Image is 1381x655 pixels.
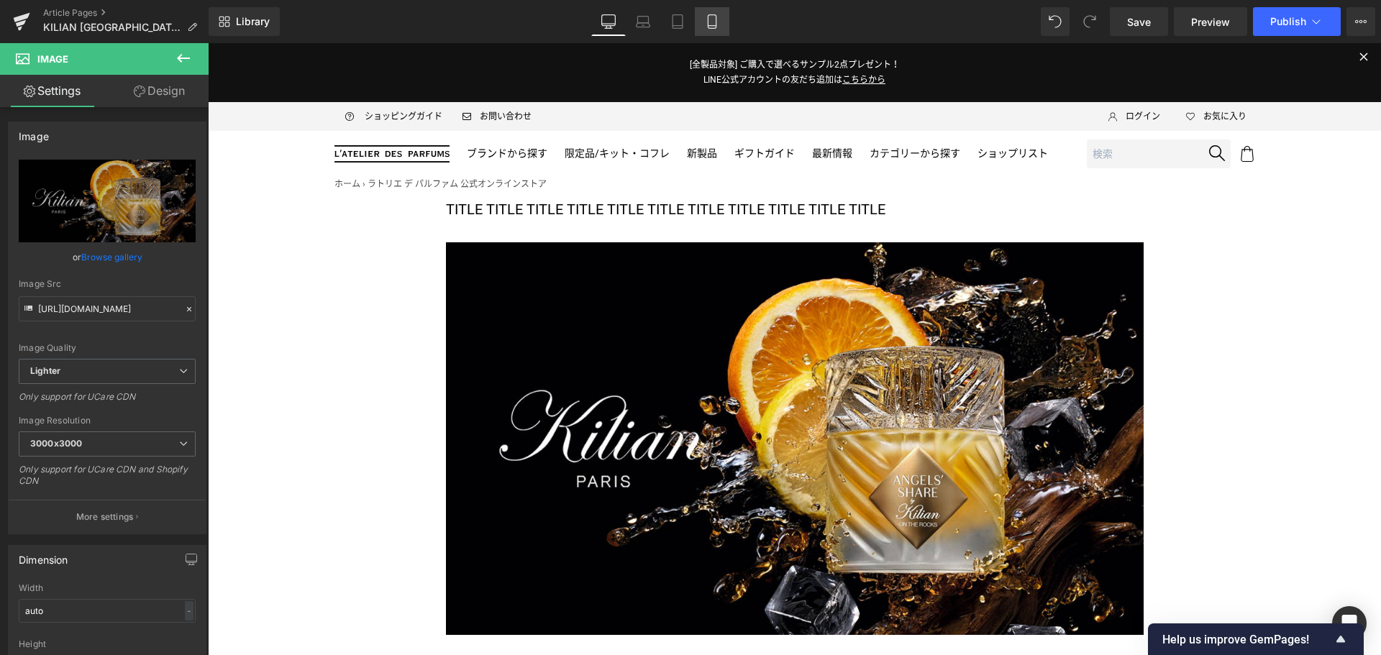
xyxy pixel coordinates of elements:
div: - [185,601,193,620]
p: TITLE TITLE TITLE TITLE TITLE TITLE TITLE TITLE TITLE TITLE TITLE [238,155,936,178]
div: Image Src [19,279,196,289]
img: Icon_ShoppingGuide.svg [135,67,148,80]
div: Image [19,122,49,142]
a: LINE公式アカウントの友だち追加はこちらから [496,32,678,42]
button: More settings [9,500,206,533]
input: 検索 [879,96,1023,126]
button: Undo [1041,7,1070,36]
a: ショッピングガイド [127,66,234,81]
div: Height [19,639,196,649]
img: Icon_Cart.svg [1031,103,1047,119]
button: Redo [1075,7,1104,36]
a: 新製品 [479,99,509,124]
a: Tablet [660,7,695,36]
img: KEY VISUAL [238,199,936,592]
b: Lighter [30,365,60,376]
b: 3000x3000 [30,438,82,449]
a: ホーム [127,136,152,146]
div: Open Intercom Messenger [1332,606,1367,641]
nav: breadcrumbs [127,134,339,149]
p: More settings [76,510,134,523]
a: Laptop [626,7,660,36]
img: ラトリエ デ パルファム 公式オンラインストア [127,102,242,119]
span: Help us improve GemPages! [1162,633,1332,646]
span: Publish [1270,16,1306,27]
input: auto [19,599,196,623]
img: Icon_Search.svg [1001,102,1017,118]
a: Design [107,75,211,107]
button: Publish [1253,7,1341,36]
a: Preview [1174,7,1247,36]
div: or [19,249,196,265]
a: Article Pages [43,7,209,19]
div: Only support for UCare CDN [19,391,196,412]
a: Browse gallery [81,244,142,270]
span: ログイン [918,66,952,81]
a: カテゴリーから探す [662,99,752,124]
a: ショップリスト [770,99,840,124]
button: More [1346,7,1375,36]
span: こちらから [634,32,678,42]
span: お気に入り [995,66,1039,81]
img: Icon_User.svg [901,66,909,81]
span: お問い合わせ [272,66,324,81]
a: Mobile [695,7,729,36]
img: Icon_Heart_Empty.svg [978,69,987,78]
p: [全製品対象] ご購入で選べるサンプル2点プレゼント！ [14,14,1159,29]
span: Preview [1191,14,1230,29]
span: ラトリエ デ パルファム 公式オンラインストア [160,136,339,146]
div: Only support for UCare CDN and Shopify CDN [19,464,196,496]
div: Dimension [19,546,68,566]
span: KILIAN [GEOGRAPHIC_DATA] ― AS on the rocks ニュース [43,22,181,33]
a: 最新情報 [604,99,644,124]
a: ギフトガイド [527,99,587,124]
a: New Library [209,7,280,36]
button: Show survey - Help us improve GemPages! [1162,631,1349,648]
a: お問い合わせ [246,66,324,81]
div: Width [19,583,196,593]
span: ショッピングガイド [157,66,234,81]
div: Image Quality [19,343,196,353]
span: Image [37,53,68,65]
a: ログイン [892,66,952,81]
span: Save [1127,14,1151,29]
span: › [155,136,158,146]
img: Icon_Email.svg [255,70,263,76]
input: Link [19,296,196,321]
a: Desktop [591,7,626,36]
div: Image Resolution [19,416,196,426]
a: ブランドから探す [259,99,339,124]
a: 限定品/キット・コフレ [357,99,462,124]
span: Library [236,15,270,28]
